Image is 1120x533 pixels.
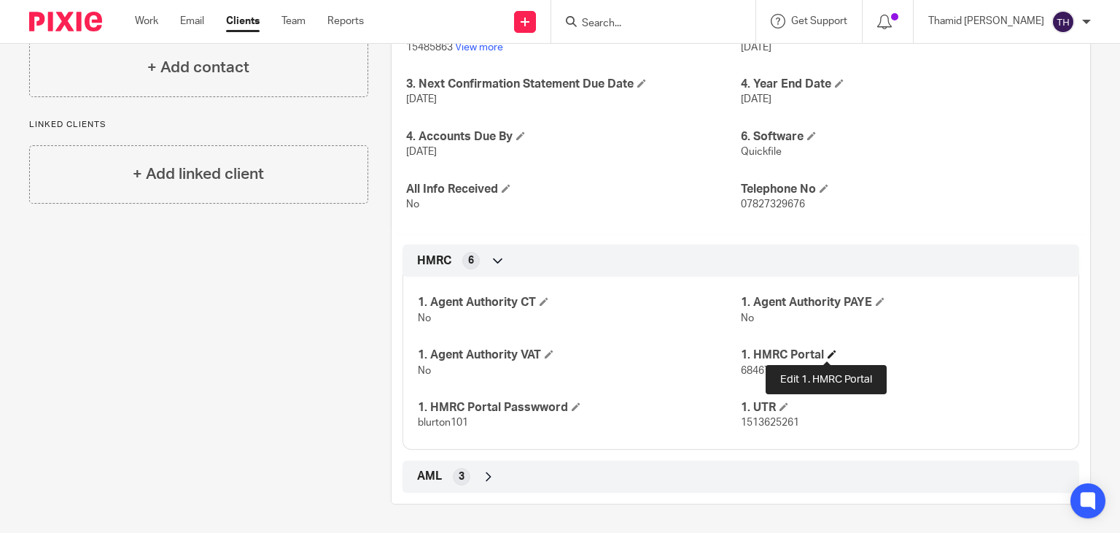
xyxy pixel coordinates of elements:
span: [DATE] [741,94,771,104]
h4: 1. UTR [741,400,1064,415]
h4: 1. Agent Authority CT [418,295,741,310]
h4: 1. HMRC Portal Passwword [418,400,741,415]
span: AML [417,469,442,484]
input: Search [580,18,712,31]
span: No [406,199,419,210]
span: [DATE] [406,94,437,104]
span: 3 [459,469,464,484]
p: Thamid [PERSON_NAME] [928,14,1044,28]
img: Pixie [29,12,102,31]
h4: 1. HMRC Portal [741,348,1064,363]
a: View more [455,42,503,53]
a: Email [180,14,204,28]
a: Work [135,14,158,28]
p: Linked clients [29,119,368,131]
h4: 4. Accounts Due By [406,129,741,145]
span: HMRC [417,253,451,269]
h4: 4. Year End Date [741,77,1076,92]
h4: All Info Received [406,182,741,197]
h4: 1. Agent Authority PAYE [741,295,1064,310]
h4: + Add contact [147,56,249,79]
span: 684674840235 [741,366,811,376]
a: Clients [226,14,260,28]
img: svg%3E [1051,10,1075,34]
span: No [418,313,431,323]
span: 07827329676 [741,199,805,210]
h4: 6. Software [741,129,1076,145]
a: Team [281,14,306,28]
span: 1513625261 [741,418,799,428]
span: blurton101 [418,418,468,428]
span: [DATE] [406,147,437,157]
h4: 3. Next Confirmation Statement Due Date [406,77,741,92]
span: 6 [468,253,474,268]
span: Get Support [791,16,847,26]
span: 15485863 [406,42,453,53]
span: No [741,313,754,323]
a: Reports [327,14,364,28]
span: No [418,366,431,376]
h4: Telephone No [741,182,1076,197]
span: [DATE] [741,42,771,53]
span: Quickfile [741,147,782,157]
h4: + Add linked client [133,163,264,185]
h4: 1. Agent Authority VAT [418,348,741,363]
